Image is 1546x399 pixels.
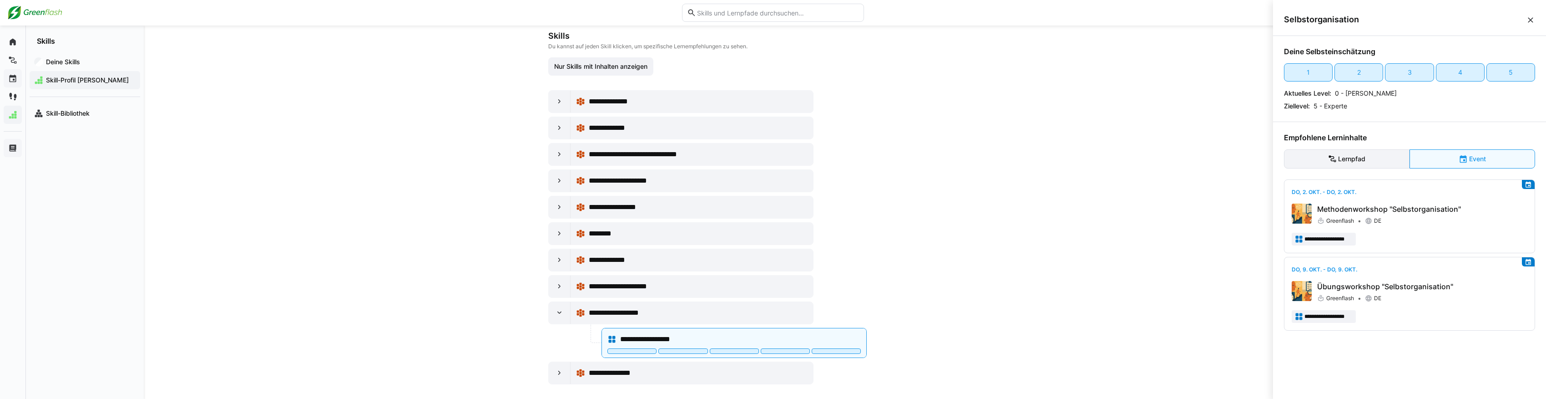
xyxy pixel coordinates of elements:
h4: Empfohlene Lerninhalte [1284,133,1535,142]
p: Übungsworkshop "Selbstorganisation" [1317,281,1527,292]
div: 1 [1307,68,1310,77]
img: Methodenworkshop "Selbstorganisation" [1292,204,1312,224]
p: Aktuelles Level: [1284,89,1331,98]
span: Do, 9. Okt. - Do, 9. Okt. [1292,266,1357,273]
div: 5 [1509,68,1513,77]
eds-button-option: Lernpfad [1284,149,1410,169]
p: 5 - Experte [1314,102,1347,111]
button: Nur Skills mit Inhalten anzeigen [548,57,653,76]
img: Übungsworkshop "Selbstorganisation" [1292,281,1312,301]
p: Du kannst auf jeden Skill klicken, um spezifische Lernempfehlungen zu sehen. [548,43,867,50]
span: Skill-Profil [PERSON_NAME] [45,76,136,85]
div: 3 [1408,68,1412,77]
h3: Skills [548,31,867,41]
span: DE [1374,295,1381,302]
span: Greenflash [1326,295,1354,302]
p: 0 - [PERSON_NAME] [1335,89,1397,98]
span: Selbstorganisation [1284,15,1526,25]
div: 4 [1458,68,1462,77]
div: 2 [1357,68,1361,77]
span: DE [1374,217,1381,225]
span: Nur Skills mit Inhalten anzeigen [553,62,649,71]
p: Ziellevel: [1284,102,1310,111]
span: Greenflash [1326,217,1354,225]
p: Methodenworkshop "Selbstorganisation" [1317,204,1527,215]
input: Skills und Lernpfade durchsuchen… [696,9,859,17]
h4: Deine Selbsteinschätzung [1284,47,1535,56]
eds-button-option: Event [1410,149,1535,169]
span: Do, 2. Okt. - Do, 2. Okt. [1292,189,1356,195]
